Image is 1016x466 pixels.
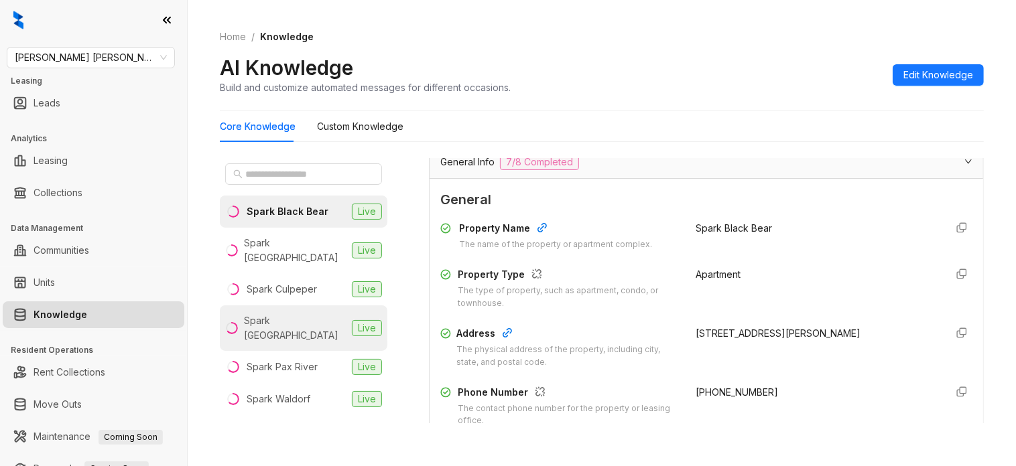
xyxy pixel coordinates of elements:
a: Move Outs [34,391,82,418]
div: Phone Number [458,385,679,402]
span: 7/8 Completed [500,154,579,170]
span: Live [352,281,382,297]
span: expanded [964,157,972,165]
a: Rent Collections [34,359,105,386]
div: Core Knowledge [220,119,296,134]
div: Property Name [459,221,652,238]
span: Live [352,320,382,336]
li: / [251,29,255,44]
li: Leasing [3,147,184,174]
div: Build and customize automated messages for different occasions. [220,80,511,94]
div: Spark Waldorf [247,392,310,406]
div: Spark [GEOGRAPHIC_DATA] [244,313,346,343]
a: Knowledge [34,301,87,328]
a: Collections [34,179,82,206]
a: Leasing [34,147,68,174]
span: Apartment [696,268,741,280]
li: Collections [3,179,184,206]
div: Custom Knowledge [317,119,403,134]
div: Spark [GEOGRAPHIC_DATA] [244,236,346,265]
div: Spark Pax River [247,360,318,374]
h3: Leasing [11,75,187,87]
h3: Data Management [11,222,187,234]
div: The contact phone number for the property or leasing office. [458,402,679,428]
div: The type of property, such as apartment, condo, or townhouse. [458,285,680,310]
span: Live [352,242,382,258]
div: The physical address of the property, including city, state, and postal code. [456,343,680,369]
span: Live [352,204,382,220]
li: Communities [3,237,184,264]
span: Live [352,359,382,375]
div: Address [456,326,680,343]
div: Property Type [458,267,680,285]
a: Communities [34,237,89,264]
h3: Resident Operations [11,344,187,356]
span: Live [352,391,382,407]
a: Units [34,269,55,296]
li: Maintenance [3,423,184,450]
h2: AI Knowledge [220,55,353,80]
span: General Info [440,155,495,169]
li: Rent Collections [3,359,184,386]
a: Home [217,29,249,44]
div: Spark Culpeper [247,282,317,297]
span: Coming Soon [99,430,163,445]
li: Move Outs [3,391,184,418]
li: Units [3,269,184,296]
img: logo [13,11,23,29]
span: search [233,169,243,179]
a: Leads [34,90,60,116]
span: Knowledge [260,31,314,42]
button: Edit Knowledge [893,64,984,86]
span: Edit Knowledge [903,68,973,82]
div: General Info7/8 Completed [430,146,983,178]
li: Knowledge [3,301,184,328]
span: [PHONE_NUMBER] [696,386,778,398]
div: The name of the property or apartment complex. [459,238,652,251]
li: Leads [3,90,184,116]
div: Spark Black Bear [247,204,328,219]
span: General [440,189,972,210]
div: [STREET_ADDRESS][PERSON_NAME] [696,326,935,341]
span: Gates Hudson [15,48,167,68]
h3: Analytics [11,133,187,145]
span: Spark Black Bear [696,222,772,234]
